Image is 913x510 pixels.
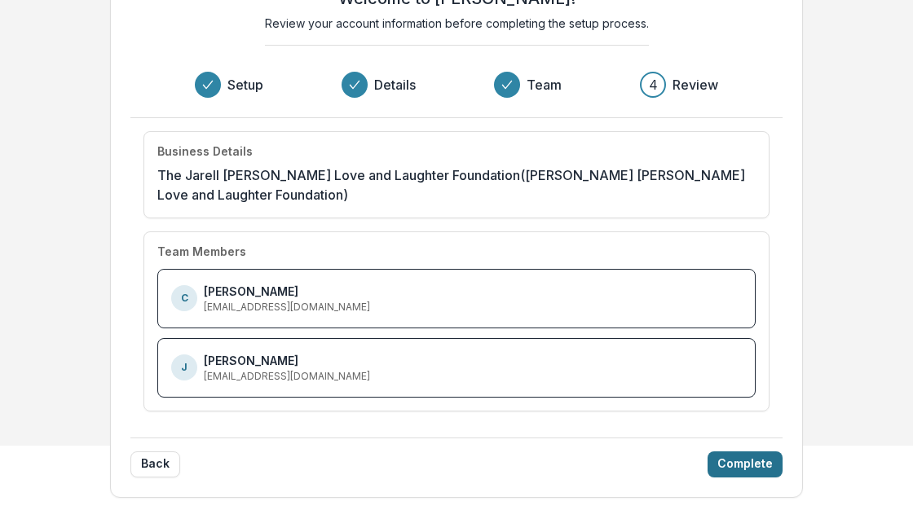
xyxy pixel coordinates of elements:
[227,75,263,95] h3: Setup
[265,15,649,32] p: Review your account information before completing the setup process.
[130,451,180,477] button: Back
[204,300,370,314] p: [EMAIL_ADDRESS][DOMAIN_NAME]
[204,352,298,369] p: [PERSON_NAME]
[181,291,188,306] p: C
[157,245,246,259] h4: Team Members
[673,75,718,95] h3: Review
[649,75,658,95] div: 4
[374,75,416,95] h3: Details
[181,360,187,375] p: J
[204,283,298,300] p: [PERSON_NAME]
[708,451,783,477] button: Complete
[157,165,756,204] p: The Jarell [PERSON_NAME] Love and Laughter Foundation ([PERSON_NAME] [PERSON_NAME] Love and Laugh...
[157,145,253,159] h4: Business Details
[527,75,562,95] h3: Team
[195,72,718,98] div: Progress
[204,369,370,384] p: [EMAIL_ADDRESS][DOMAIN_NAME]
